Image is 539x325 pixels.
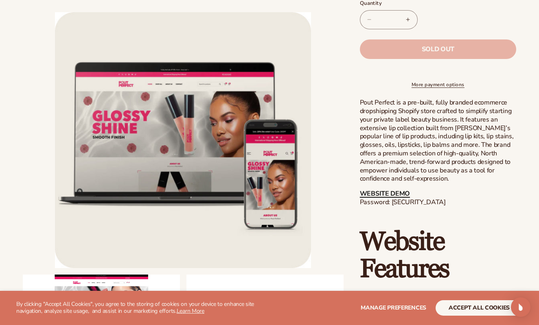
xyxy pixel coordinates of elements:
a: Learn More [177,307,204,315]
p: Pout Perfect is a pre-built, fully branded ecommerce dropshipping Shopify store crafted to simpli... [360,98,516,183]
p: By clicking "Accept All Cookies", you agree to the storing of cookies on your device to enhance s... [16,301,261,315]
p: Password: [SECURITY_DATA] [360,190,516,207]
a: WEBSITE DEMO [360,189,410,198]
strong: Website Features [360,226,449,285]
div: Open Intercom Messenger [511,297,530,317]
span: Manage preferences [361,304,426,312]
a: More payment options [360,81,516,88]
button: Sold out [360,39,516,59]
span: Sold out [422,46,454,52]
button: accept all cookies [436,300,523,316]
button: Manage preferences [361,300,426,316]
